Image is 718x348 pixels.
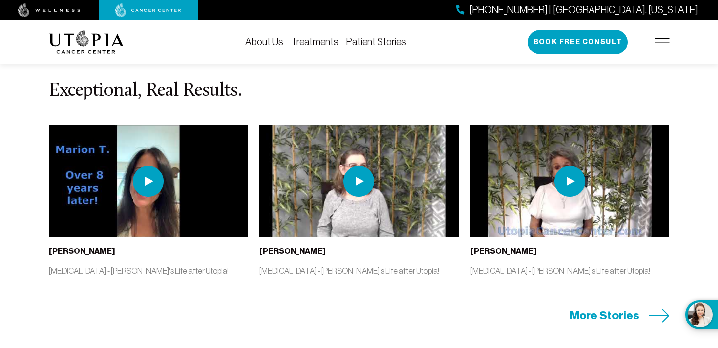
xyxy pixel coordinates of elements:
span: [PHONE_NUMBER] | [GEOGRAPHIC_DATA], [US_STATE] [469,3,698,17]
img: thumbnail [259,125,459,237]
h3: Exceptional, Real Results. [49,81,670,101]
img: wellness [18,3,81,17]
img: thumbnail [470,125,670,237]
img: play icon [133,166,164,197]
button: Book Free Consult [528,30,628,54]
p: [MEDICAL_DATA] - [PERSON_NAME]'s Life after Utopia! [259,265,459,276]
img: logo [49,30,124,54]
p: [MEDICAL_DATA] - [PERSON_NAME]'s Life after Utopia! [49,265,248,276]
img: icon-hamburger [655,38,670,46]
a: More Stories [570,308,670,323]
span: More Stories [570,308,639,323]
b: [PERSON_NAME] [49,247,115,256]
a: Patient Stories [346,36,406,47]
img: play icon [554,166,585,197]
b: [PERSON_NAME] [470,247,537,256]
img: play icon [343,166,374,197]
a: About Us [245,36,283,47]
img: cancer center [115,3,181,17]
a: Treatments [291,36,338,47]
a: [PHONE_NUMBER] | [GEOGRAPHIC_DATA], [US_STATE] [456,3,698,17]
img: thumbnail [49,125,248,237]
p: [MEDICAL_DATA] - [PERSON_NAME]'s Life after Utopia! [470,265,670,276]
b: [PERSON_NAME] [259,247,326,256]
